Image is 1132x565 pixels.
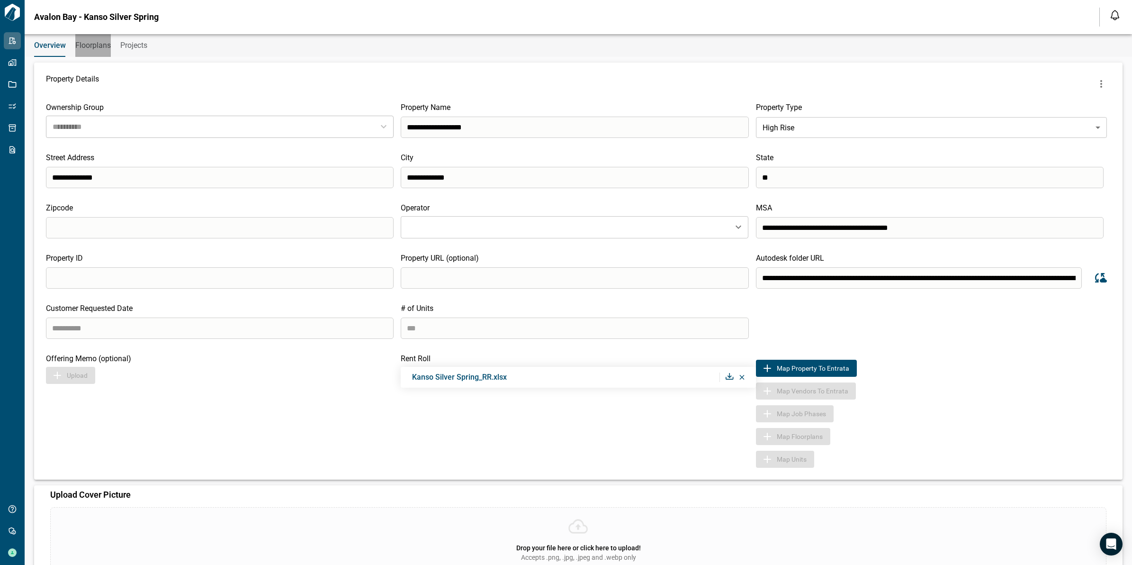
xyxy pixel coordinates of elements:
[412,373,507,382] span: Kanso Silver Spring_RR.xlsx
[756,360,857,377] button: Map to EntrataMap Property to Entrata
[1089,267,1111,289] button: Sync data from Autodesk
[1100,533,1123,556] div: Open Intercom Messenger
[401,304,433,313] span: # of Units
[401,167,748,188] input: search
[732,220,745,234] button: Open
[762,363,773,374] img: Map to Entrata
[46,267,394,289] input: search
[756,254,824,263] span: Autodesk folder URL
[516,544,641,552] span: Drop your file here or click here to upload!
[46,217,394,238] input: search
[50,490,131,500] span: Upload Cover Picture
[25,34,1132,57] div: base tabs
[46,167,394,188] input: search
[401,354,431,363] span: Rent Roll
[46,203,73,212] span: Zipcode
[34,12,159,22] span: Avalon Bay - Kanso Silver Spring
[1107,8,1123,23] button: Open notification feed
[756,103,802,112] span: Property Type
[46,103,104,112] span: Ownership Group
[401,103,450,112] span: Property Name
[756,167,1104,188] input: search
[75,41,111,50] span: Floorplans
[46,254,83,263] span: Property ID
[401,267,748,289] input: search
[1092,74,1111,93] button: more
[401,203,430,212] span: Operator
[756,153,773,162] span: State
[401,254,479,263] span: Property URL (optional)
[756,217,1104,238] input: search
[46,153,94,162] span: Street Address
[120,41,147,50] span: Projects
[46,74,99,93] span: Property Details
[756,203,772,212] span: MSA
[46,318,394,339] input: search
[756,267,1082,289] input: search
[34,41,66,50] span: Overview
[401,117,748,138] input: search
[46,354,131,363] span: Offering Memo (optional)
[401,153,413,162] span: City
[46,304,133,313] span: Customer Requested Date
[756,114,1107,141] div: High Rise
[521,553,636,562] span: Accepts .png, .jpg, .jpeg and .webp only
